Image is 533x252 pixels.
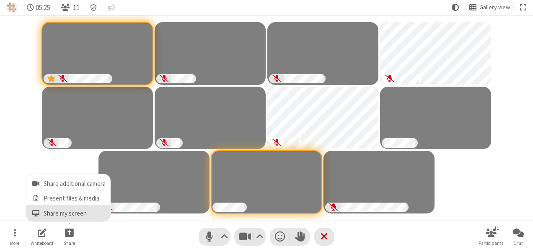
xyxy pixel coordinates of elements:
[44,180,106,188] span: Share additional camera
[314,228,334,246] button: Leave meeting
[26,205,111,221] button: Share my screen
[31,241,53,246] span: Whiteboard
[57,1,83,14] button: Open participant list
[10,241,19,246] span: More
[513,241,523,246] span: Chat
[199,228,230,246] button: Mute (Alt+A)
[2,225,27,249] button: Open menu
[57,225,82,249] button: Open menu
[64,241,75,246] span: Share
[479,4,510,11] span: Gallery view
[26,190,111,205] button: Present files & media
[36,4,50,12] span: 05:25
[7,3,17,13] img: iotum.​ucaas.​tech
[492,224,502,232] div: 11
[26,174,111,190] button: Share additional camera
[270,228,290,246] button: Send a reaction
[44,210,106,217] span: Share my screen
[29,225,54,249] button: Open shared whiteboard
[23,1,54,14] div: Timer
[104,1,119,14] button: Conversation
[517,1,530,14] button: Fullscreen
[254,228,266,246] button: Video setting
[506,225,531,249] button: Open chat
[234,228,266,246] button: Stop video (Alt+V)
[219,228,230,246] button: Audio settings
[479,241,503,246] span: Participants
[86,1,101,14] div: Meeting details Encryption enabled
[466,1,513,14] button: Change layout
[448,1,463,14] button: Using system theme
[73,4,80,12] span: 11
[479,225,504,249] button: Open participant list
[290,228,310,246] button: Raise hand
[44,195,106,202] span: Present files & media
